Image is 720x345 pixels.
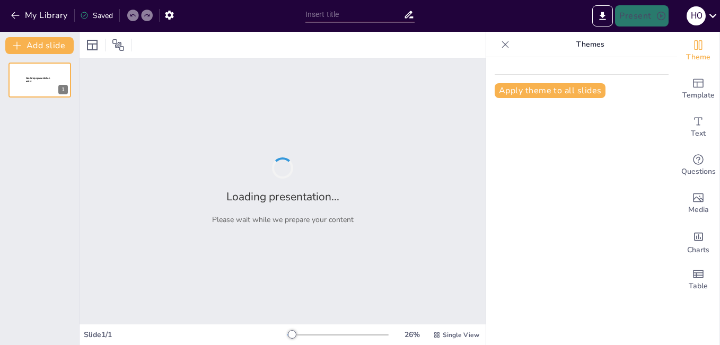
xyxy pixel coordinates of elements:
h2: Loading presentation... [226,189,339,204]
span: Questions [681,166,716,178]
span: Sendsteps presentation editor [26,77,50,83]
span: Media [688,204,709,216]
span: Theme [686,51,710,63]
div: Add charts and graphs [677,223,719,261]
span: Single View [443,331,479,339]
div: Layout [84,37,101,54]
div: 1 [58,85,68,94]
div: Add a table [677,261,719,299]
span: Text [691,128,706,139]
div: Get real-time input from your audience [677,146,719,184]
div: H O [687,6,706,25]
button: Apply theme to all slides [495,83,605,98]
p: Themes [514,32,666,57]
div: Add ready made slides [677,70,719,108]
button: Add slide [5,37,74,54]
p: Please wait while we prepare your content [212,215,354,225]
input: Insert title [305,7,403,22]
span: Template [682,90,715,101]
button: My Library [8,7,72,24]
div: Add images, graphics, shapes or video [677,184,719,223]
span: Position [112,39,125,51]
div: 26 % [399,330,425,340]
div: Change the overall theme [677,32,719,70]
span: Table [689,280,708,292]
div: 1 [8,63,71,98]
button: H O [687,5,706,26]
button: Export to PowerPoint [592,5,613,26]
div: Saved [80,11,113,21]
span: Charts [687,244,709,256]
div: Slide 1 / 1 [84,330,287,340]
button: Present [615,5,668,26]
div: Add text boxes [677,108,719,146]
